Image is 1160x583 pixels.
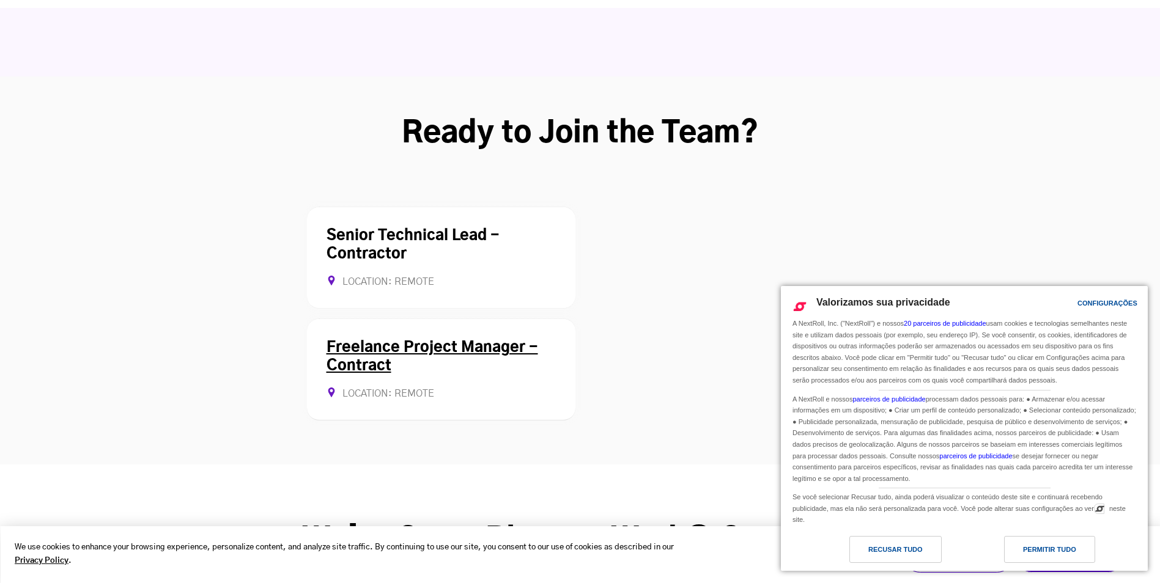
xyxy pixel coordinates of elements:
[964,536,1140,569] a: Permitir Tudo
[327,229,500,262] a: Senior Technical Lead - Contractor
[327,387,556,400] div: Location: REMOTE
[15,541,681,569] p: We use cookies to enhance your browsing experience, personalize content, and analyze site traffic...
[1023,543,1076,556] div: Permitir Tudo
[1056,293,1085,316] a: Configurações
[904,320,986,327] a: 20 parceiros de publicidade
[868,543,923,556] div: Recusar tudo
[816,297,950,307] span: Valorizamos sua privacidade
[852,395,925,403] a: parceiros de publicidade
[790,317,1139,387] div: A NextRoll, Inc. ("NextRoll") e nossos usam cookies e tecnologias semelhantes neste site e utiliz...
[327,340,538,373] a: Freelance Project Manager - Contract
[939,452,1012,460] a: parceiros de publicidade
[790,391,1139,486] div: A NextRoll e nossos processam dados pessoais para: ● Armazenar e/ou acessar informações em um dis...
[1077,296,1137,310] div: Configurações
[327,276,556,288] div: Location: Remote
[788,536,964,569] a: Recusar tudo
[15,554,68,568] a: Privacy Policy
[187,116,973,152] h2: Ready to Join the Team?
[790,488,1139,527] div: Se você selecionar Recusar tudo, ainda poderá visualizar o conteúdo deste site e continuará receb...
